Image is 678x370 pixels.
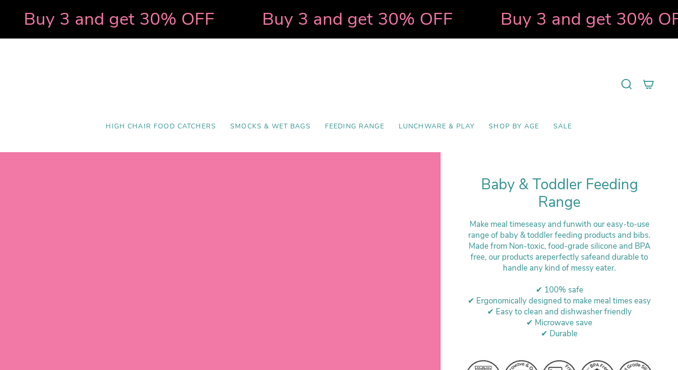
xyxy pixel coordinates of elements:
h1: Baby & Toddler Feeding Range [464,176,654,212]
strong: perfectly safe [547,252,596,263]
div: ✔ 100% safe [464,284,654,295]
div: ✔ Durable [464,328,654,339]
a: High Chair Food Catchers [98,116,223,138]
span: SALE [553,123,572,131]
strong: Buy 3 and get 30% OFF [21,7,212,31]
div: Make meal times with our easy-to-use range of baby & toddler feeding products and bibs. [464,219,654,241]
div: ✔ Ergonomically designed to make meal times easy [464,295,654,306]
span: ade from Non-toxic, food-grade silicone and BPA free, our products are and durable to handle any ... [471,241,650,273]
span: Feeding Range [325,123,384,131]
strong: Buy 3 and get 30% OFF [260,7,451,31]
a: Mumma’s Little Helpers [257,53,421,116]
span: Smocks & Wet Bags [230,123,311,131]
a: Lunchware & Play [392,116,481,138]
a: Smocks & Wet Bags [223,116,318,138]
div: M [464,241,654,273]
div: ✔ Easy to clean and dishwasher friendly [464,306,654,317]
span: Shop by Age [489,123,539,131]
a: Feeding Range [318,116,392,138]
span: High Chair Food Catchers [106,123,216,131]
a: SALE [546,116,580,138]
a: Shop by Age [481,116,546,138]
span: Lunchware & Play [399,123,474,131]
span: ✔ Microwave save [526,317,592,328]
strong: easy and fun [529,219,575,230]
